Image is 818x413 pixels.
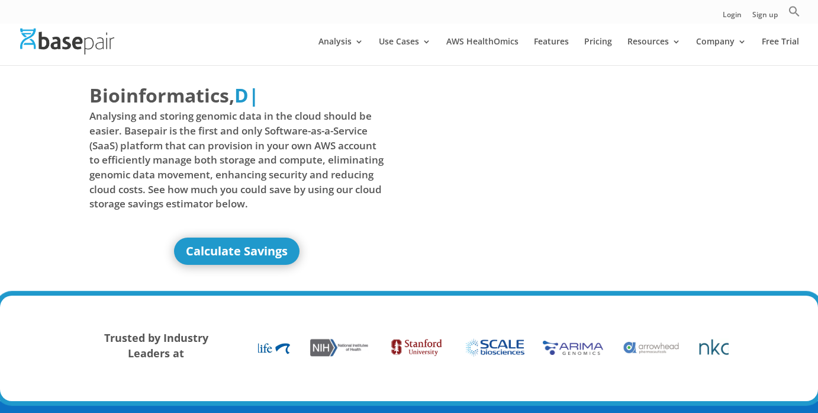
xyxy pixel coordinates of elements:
a: Sign up [752,11,778,24]
a: Search Icon Link [788,5,800,24]
span: | [249,82,259,108]
span: D [234,82,249,108]
img: Basepair [20,28,114,54]
iframe: Basepair - NGS Analysis Simplified [418,82,713,248]
span: Analysing and storing genomic data in the cloud should be easier. Basepair is the first and only ... [89,109,384,211]
a: Features [534,37,569,65]
strong: Trusted by Industry Leaders at [104,331,208,360]
a: Resources [627,37,681,65]
a: Company [696,37,746,65]
a: Analysis [318,37,363,65]
span: Bioinformatics, [89,82,234,109]
svg: Search [788,5,800,17]
a: Use Cases [379,37,431,65]
a: Calculate Savings [174,238,299,265]
a: Login [723,11,742,24]
a: Free Trial [762,37,799,65]
a: AWS HealthOmics [446,37,519,65]
a: Pricing [584,37,612,65]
